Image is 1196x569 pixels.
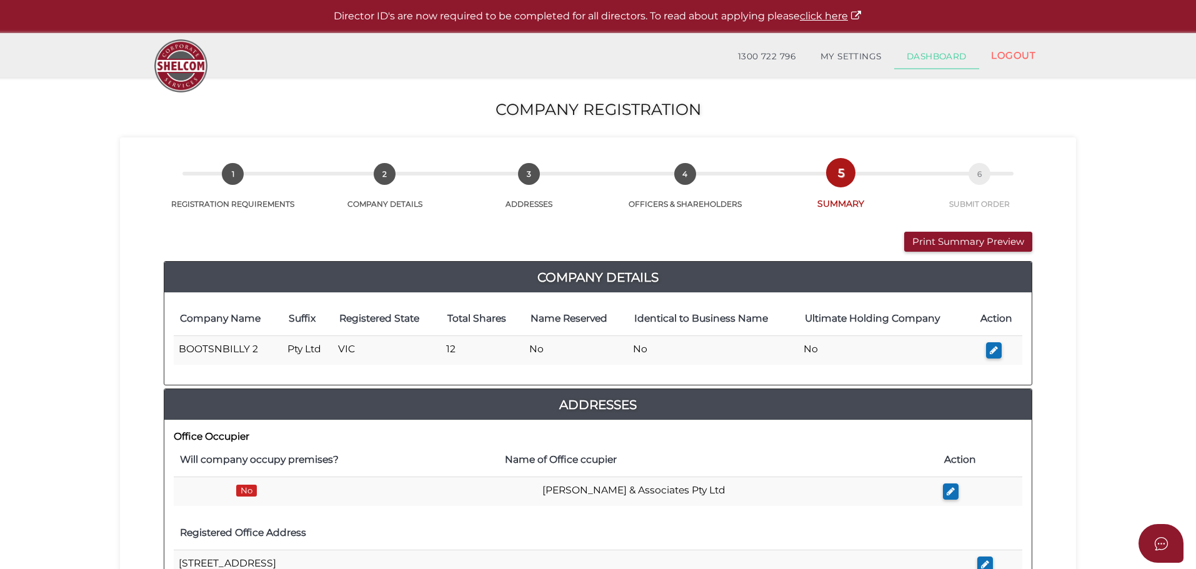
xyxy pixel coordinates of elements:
a: MY SETTINGS [808,44,894,69]
th: Will company occupy premises? [174,443,499,477]
td: VIC [333,335,441,365]
a: 5SUMMARY [767,176,914,210]
a: click here [800,10,862,22]
a: 6SUBMIT ORDER [915,177,1045,209]
th: Registered State [333,302,441,335]
td: 12 [441,335,524,365]
th: Suffix [282,302,334,335]
span: 2 [374,163,396,185]
button: Open asap [1139,524,1184,563]
a: 1REGISTRATION REQUIREMENTS [151,177,314,209]
th: Action [970,302,1022,335]
th: Action [938,443,1022,477]
a: 2COMPANY DETAILS [314,177,455,209]
a: DASHBOARD [894,44,979,69]
a: 4OFFICERS & SHAREHOLDERS [602,177,767,209]
img: Logo [148,33,214,99]
span: No [236,485,257,497]
td: No [524,335,629,365]
a: 3ADDRESSES [456,177,602,209]
th: Company Name [174,302,282,335]
td: No [799,335,970,365]
a: Addresses [164,395,1032,415]
th: Ultimate Holding Company [799,302,970,335]
th: Identical to Business Name [628,302,799,335]
span: 5 [830,162,852,184]
td: [PERSON_NAME] & Associates Pty Ltd [499,477,939,506]
a: Company Details [164,267,1032,287]
td: No [628,335,799,365]
b: Office Occupier [174,430,249,442]
th: Total Shares [441,302,524,335]
td: BOOTSNBILLY 2 [174,335,282,365]
p: Director ID's are now required to be completed for all directors. To read about applying please [31,9,1165,24]
th: Name Reserved [524,302,629,335]
span: 3 [518,163,540,185]
th: Registered Office Address [174,517,972,550]
a: 1300 722 796 [725,44,808,69]
span: 1 [222,163,244,185]
th: Name of Office ccupier [499,443,939,477]
span: 4 [674,163,696,185]
a: LOGOUT [979,42,1048,68]
button: Print Summary Preview [904,232,1032,252]
td: Pty Ltd [282,335,334,365]
span: 6 [969,163,990,185]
